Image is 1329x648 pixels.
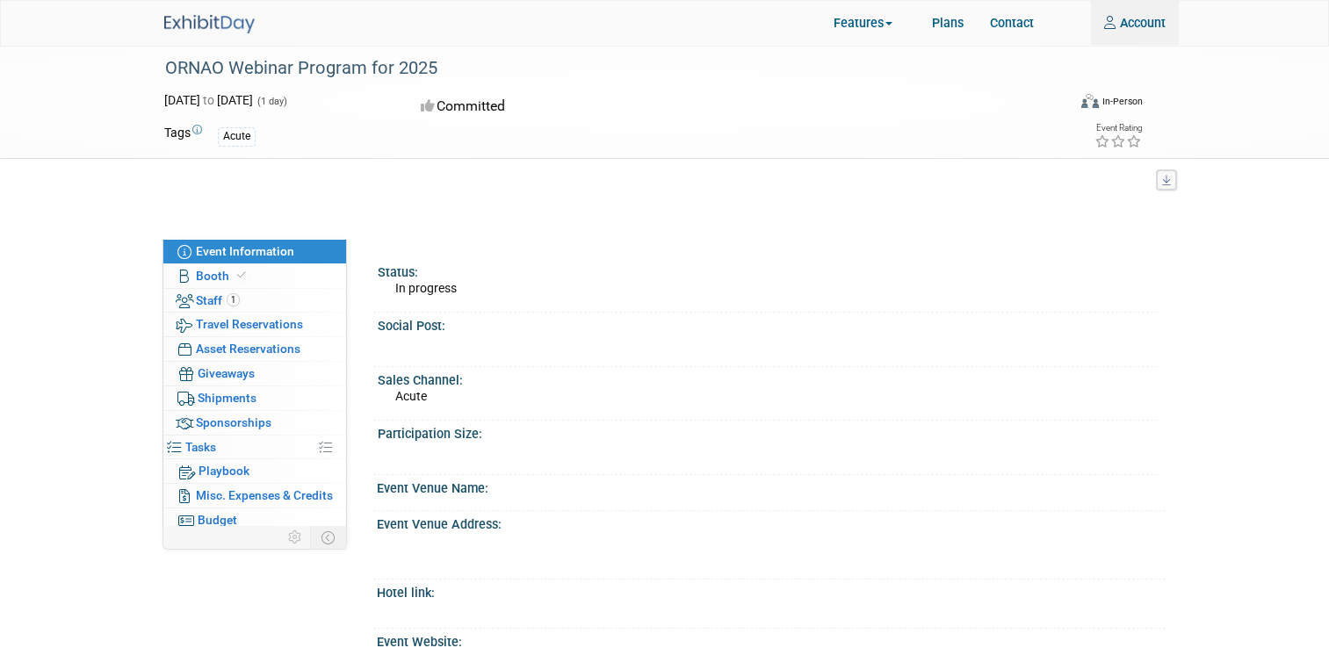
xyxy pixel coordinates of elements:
a: Sponsorships [163,411,346,435]
a: Shipments [163,386,346,410]
a: Account [1091,1,1179,45]
a: Playbook [163,459,346,483]
a: Booth [163,264,346,288]
span: Event Information [196,244,294,258]
a: Travel Reservations [163,313,346,336]
span: [DATE] [DATE] [164,93,253,107]
a: Contact [977,1,1047,45]
span: Travel Reservations [196,317,303,331]
a: Tasks [163,436,346,459]
div: Sales Channel: [378,367,1158,389]
img: Format-Inperson.png [1081,94,1099,108]
span: Misc. Expenses & Credits [196,488,333,502]
div: In-Person [1101,95,1143,108]
span: Playbook [199,464,249,478]
a: Asset Reservations [163,337,346,361]
a: Budget [163,508,346,532]
span: Shipments [198,391,256,405]
a: Features [820,3,919,46]
div: Event Format [1002,91,1144,118]
div: Committed [415,91,725,122]
span: Sponsorships [196,415,271,429]
span: 1 [227,293,240,306]
img: ExhibitDay [164,15,255,33]
span: (1 day) [256,96,287,107]
span: Acute [395,389,427,403]
span: Booth [196,269,249,283]
a: Giveaways [163,362,346,385]
div: ORNAO Webinar Program for 2025 [159,53,1060,84]
div: Social Post: [378,313,1158,335]
span: Budget [198,513,237,527]
span: Staff [196,293,240,307]
div: Acute [218,127,256,146]
div: Event Rating [1094,124,1142,133]
span: to [200,93,217,107]
i: Booth reservation complete [237,270,246,280]
span: Asset Reservations [196,342,300,356]
td: Tags [164,124,202,146]
span: Tasks [185,440,216,454]
span: In progress [395,281,457,295]
td: Toggle Event Tabs [310,526,346,549]
a: Event Information [163,240,346,263]
a: Staff1 [163,289,346,313]
div: Event Venue Name: [377,475,1166,497]
div: Hotel link: [377,580,1166,601]
div: Participation Size: [378,421,1158,443]
a: Plans [919,1,977,45]
div: Event Venue Address: [377,511,1166,533]
td: Personalize Event Tab Strip [280,526,311,549]
div: Status: [378,259,1158,281]
a: Misc. Expenses & Credits [163,484,346,508]
span: Giveaways [198,366,255,380]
